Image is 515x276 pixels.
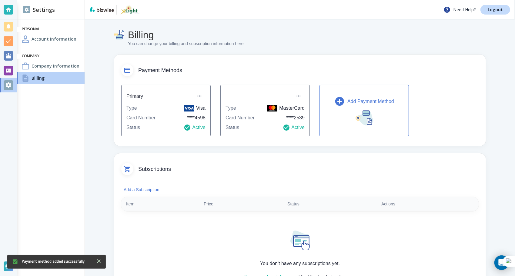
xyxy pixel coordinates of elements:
p: You can change your billing and subscription information here [128,41,244,47]
h4: Company Information [32,63,79,69]
p: Status [126,124,140,131]
p: You don't have any subscriptions yet. [260,260,340,267]
p: Logout [488,8,503,12]
th: Price [199,197,283,211]
p: Active [283,124,305,131]
p: Payment method added successfully [22,259,85,264]
th: Actions [376,197,479,211]
p: Status [226,124,239,131]
img: Visa [184,105,194,111]
h6: Company [22,54,80,59]
p: Need Help? [443,6,476,13]
span: Subscriptions [138,166,479,173]
h6: Personal [22,27,80,32]
a: Logout [480,5,510,15]
button: Add Payment Method [319,85,409,136]
p: Card Number [226,114,255,121]
h4: Account Information [32,36,76,42]
img: No Subscriptions [290,231,310,250]
img: XLight Company [119,5,140,15]
img: bizwise [90,7,114,12]
th: Item [121,197,199,211]
button: Close [94,257,103,266]
img: MasterCard [267,105,277,111]
button: Add a Subscription [121,184,162,196]
h4: Billing [128,29,244,41]
p: Active [184,124,206,131]
p: Add Payment Method [347,98,394,105]
p: MasterCard [267,105,305,112]
h6: Primary [126,92,143,100]
div: Open Intercom Messenger [494,255,509,270]
img: Billing [114,29,125,41]
span: Payment Methods [138,67,479,74]
p: Type [126,105,137,112]
a: Account InformationAccount Information [17,33,85,45]
p: Card Number [126,114,156,121]
a: BillingBilling [17,72,85,84]
h4: Billing [32,75,45,81]
img: DashboardSidebarSettings.svg [23,6,30,13]
p: Visa [184,105,206,112]
a: Company InformationCompany Information [17,60,85,72]
p: Type [226,105,236,112]
th: Status [283,197,376,211]
h2: Settings [23,6,55,14]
